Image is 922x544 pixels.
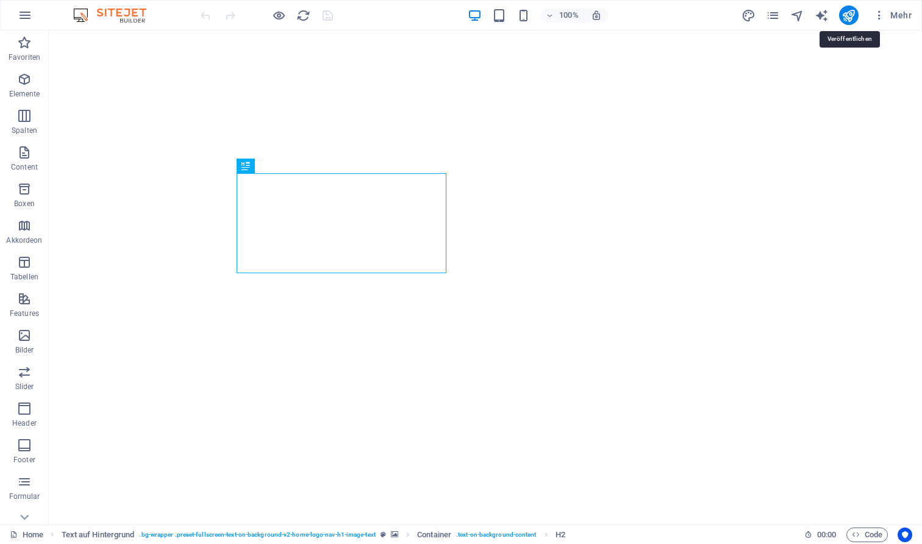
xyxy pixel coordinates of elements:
button: publish [839,5,859,25]
button: Mehr [868,5,917,25]
span: Mehr [873,9,912,21]
p: Boxen [14,199,35,209]
button: design [742,8,756,23]
i: Bei Größenänderung Zoomstufe automatisch an das gewählte Gerät anpassen. [591,10,602,21]
i: Seiten (Strg+Alt+S) [766,9,780,23]
i: Seite neu laden [296,9,310,23]
h6: 100% [559,8,579,23]
span: . text-on-background-content [456,528,537,542]
i: Navigator [790,9,804,23]
span: Code [852,528,882,542]
p: Slider [15,382,34,392]
button: Usercentrics [898,528,912,542]
p: Akkordeon [6,235,42,245]
p: Elemente [9,89,40,99]
span: 00 00 [817,528,836,542]
i: Element verfügt über einen Hintergrund [391,531,398,538]
i: Dieses Element ist ein anpassbares Preset [381,531,386,538]
span: Klick zum Auswählen. Doppelklick zum Bearbeiten [62,528,135,542]
p: Footer [13,455,35,465]
h6: Session-Zeit [804,528,837,542]
a: Klick, um Auswahl aufzuheben. Doppelklick öffnet Seitenverwaltung [10,528,43,542]
i: Design (Strg+Alt+Y) [742,9,756,23]
span: Klick zum Auswählen. Doppelklick zum Bearbeiten [417,528,451,542]
button: Klicke hier, um den Vorschau-Modus zu verlassen [271,8,286,23]
p: Bilder [15,345,34,355]
p: Favoriten [9,52,40,62]
p: Formular [9,492,40,501]
p: Tabellen [10,272,38,282]
span: . bg-wrapper .preset-fullscreen-text-on-background-v2-home-logo-nav-h1-image-text [139,528,375,542]
p: Features [10,309,39,318]
button: reload [296,8,310,23]
img: Editor Logo [70,8,162,23]
button: text_generator [815,8,829,23]
button: navigator [790,8,805,23]
button: 100% [541,8,584,23]
p: Spalten [12,126,37,135]
button: Code [846,528,888,542]
span: Klick zum Auswählen. Doppelklick zum Bearbeiten [556,528,565,542]
nav: breadcrumb [62,528,565,542]
p: Header [12,418,37,428]
i: AI Writer [815,9,829,23]
button: pages [766,8,781,23]
span: : [826,530,827,539]
p: Content [11,162,38,172]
